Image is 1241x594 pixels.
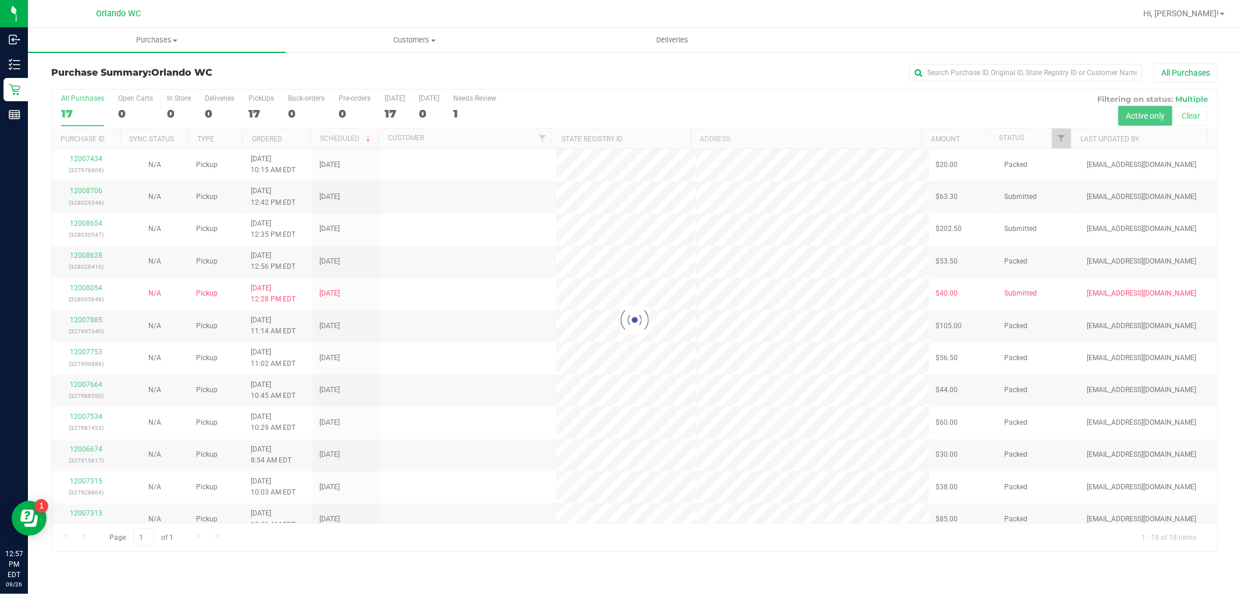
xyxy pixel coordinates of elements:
[9,84,20,95] inline-svg: Retail
[1154,63,1218,83] button: All Purchases
[28,35,286,45] span: Purchases
[9,109,20,120] inline-svg: Reports
[97,9,141,19] span: Orlando WC
[51,67,440,78] h3: Purchase Summary:
[641,35,704,45] span: Deliveries
[543,28,801,52] a: Deliveries
[5,580,23,589] p: 09/26
[909,64,1142,81] input: Search Purchase ID, Original ID, State Registry ID or Customer Name...
[34,499,48,513] iframe: Resource center unread badge
[28,28,286,52] a: Purchases
[286,35,543,45] span: Customers
[151,67,212,78] span: Orlando WC
[1143,9,1219,18] span: Hi, [PERSON_NAME]!
[5,549,23,580] p: 12:57 PM EDT
[9,34,20,45] inline-svg: Inbound
[12,501,47,536] iframe: Resource center
[286,28,543,52] a: Customers
[9,59,20,70] inline-svg: Inventory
